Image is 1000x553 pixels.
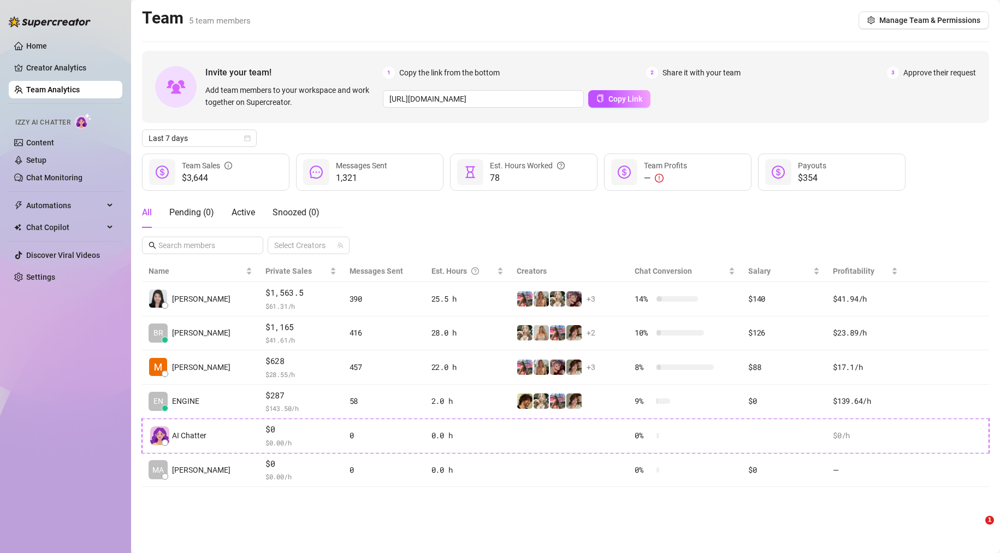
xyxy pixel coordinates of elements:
[644,172,687,185] div: —
[635,327,652,339] span: 10 %
[158,239,248,251] input: Search members
[662,67,741,79] span: Share it with your team
[510,261,628,282] th: Creators
[587,327,595,339] span: + 2
[265,267,312,275] span: Private Sales
[798,172,826,185] span: $354
[169,206,214,219] div: Pending ( 0 )
[963,516,989,542] iframe: Intercom live chat
[490,160,565,172] div: Est. Hours Worked
[517,360,532,375] img: Nicki
[646,67,658,79] span: 2
[748,327,820,339] div: $126
[26,138,54,147] a: Content
[273,207,319,217] span: Snoozed ( 0 )
[337,242,344,249] span: team
[26,59,114,77] a: Creator Analytics
[153,395,163,407] span: EN
[26,197,104,214] span: Automations
[26,273,55,281] a: Settings
[172,361,230,373] span: [PERSON_NAME]
[566,325,582,340] img: Ruby
[172,430,206,442] span: AI Chatter
[14,201,23,210] span: thunderbolt
[265,423,336,436] span: $0
[153,327,163,339] span: BR
[9,16,91,27] img: logo-BBDzfeDw.svg
[534,393,549,409] img: Joly
[172,464,230,476] span: [PERSON_NAME]
[748,464,820,476] div: $0
[431,361,504,373] div: 22.0 h
[748,395,820,407] div: $0
[748,361,820,373] div: $88
[26,173,82,182] a: Chat Monitoring
[879,16,980,25] span: Manage Team & Permissions
[26,42,47,50] a: Home
[149,358,167,376] img: Mila Engine
[336,172,387,185] span: 1,321
[618,166,631,179] span: dollar-circle
[265,471,336,482] span: $ 0.00 /h
[635,267,692,275] span: Chat Conversion
[772,166,785,179] span: dollar-circle
[798,161,826,170] span: Payouts
[26,156,46,164] a: Setup
[265,369,336,380] span: $ 28.55 /h
[350,293,418,305] div: 390
[587,293,595,305] span: + 3
[205,66,383,79] span: Invite your team!
[985,516,994,525] span: 1
[142,206,152,219] div: All
[26,219,104,236] span: Chat Copilot
[383,67,395,79] span: 1
[517,393,532,409] img: Asmrboyfriend
[644,161,687,170] span: Team Profits
[588,90,650,108] button: Copy Link
[557,160,565,172] span: question-circle
[608,95,642,103] span: Copy Link
[265,334,336,345] span: $ 41.61 /h
[903,67,976,79] span: Approve their request
[26,251,100,260] a: Discover Viral Videos
[431,395,504,407] div: 2.0 h
[748,293,820,305] div: $140
[172,395,199,407] span: ENGINE
[833,395,898,407] div: $139.64 /h
[265,437,336,448] span: $ 0.00 /h
[149,242,156,249] span: search
[635,430,652,442] span: 0 %
[310,166,323,179] span: message
[534,360,549,375] img: Pam🤍
[350,464,418,476] div: 0
[833,327,898,339] div: $23.89 /h
[152,464,164,476] span: MA
[15,117,70,128] span: Izzy AI Chatter
[156,166,169,179] span: dollar-circle
[182,160,232,172] div: Team Sales
[635,464,652,476] span: 0 %
[265,301,336,311] span: $ 61.31 /h
[265,355,336,368] span: $628
[244,135,251,142] span: calendar
[172,327,230,339] span: [PERSON_NAME]
[566,393,582,409] img: Ruby
[431,265,495,277] div: Est. Hours
[14,223,21,231] img: Chat Copilot
[149,130,250,146] span: Last 7 days
[431,464,504,476] div: 0.0 h
[655,174,664,183] span: exclamation-circle
[566,291,582,307] img: Gloom
[635,395,652,407] span: 9 %
[150,426,169,445] img: izzy-ai-chatter-avatar-DDCN_rTZ.svg
[867,16,875,24] span: setting
[534,325,549,340] img: Fia
[189,16,251,26] span: 5 team members
[350,361,418,373] div: 457
[399,67,500,79] span: Copy the link from the bottom
[232,207,255,217] span: Active
[550,360,565,375] img: Gloom
[336,161,387,170] span: Messages Sent
[265,286,336,299] span: $1,563.5
[350,327,418,339] div: 416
